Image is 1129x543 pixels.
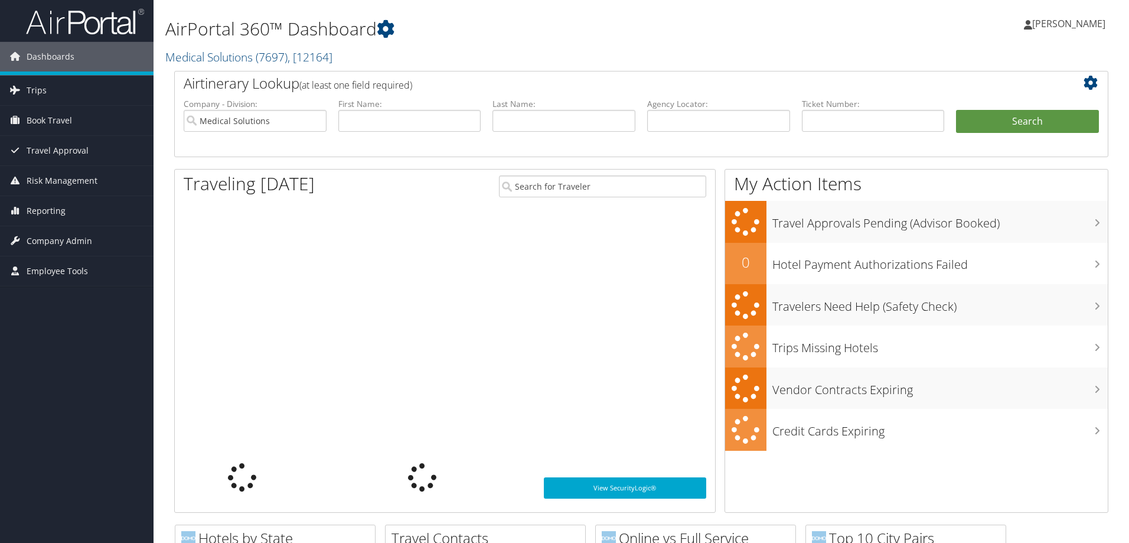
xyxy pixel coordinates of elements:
h2: 0 [725,252,766,272]
span: Company Admin [27,226,92,256]
a: Travelers Need Help (Safety Check) [725,284,1108,326]
button: Search [956,110,1099,134]
a: Medical Solutions [165,49,332,65]
span: Dashboards [27,42,74,71]
span: Reporting [27,196,66,226]
span: Trips [27,76,47,105]
h2: Airtinerary Lookup [184,73,1021,93]
a: Travel Approvals Pending (Advisor Booked) [725,201,1108,243]
label: Ticket Number: [802,98,945,110]
a: Trips Missing Hotels [725,326,1108,368]
span: Employee Tools [27,256,88,286]
a: View SecurityLogic® [544,477,706,499]
h1: AirPortal 360™ Dashboard [165,17,800,41]
a: Credit Cards Expiring [725,409,1108,451]
h3: Vendor Contracts Expiring [772,376,1108,398]
span: Book Travel [27,106,72,135]
h3: Travelers Need Help (Safety Check) [772,292,1108,315]
h1: My Action Items [725,171,1108,196]
h3: Travel Approvals Pending (Advisor Booked) [772,209,1108,232]
span: Risk Management [27,166,97,196]
h3: Hotel Payment Authorizations Failed [772,251,1108,273]
label: Agency Locator: [647,98,790,110]
img: airportal-logo.png [26,8,144,35]
a: 0Hotel Payment Authorizations Failed [725,243,1108,284]
span: Travel Approval [27,136,89,165]
span: (at least one field required) [299,79,412,92]
span: , [ 12164 ] [288,49,332,65]
a: [PERSON_NAME] [1024,6,1117,41]
span: ( 7697 ) [256,49,288,65]
label: Company - Division: [184,98,327,110]
label: Last Name: [492,98,635,110]
h3: Credit Cards Expiring [772,417,1108,440]
input: Search for Traveler [499,175,706,197]
h1: Traveling [DATE] [184,171,315,196]
a: Vendor Contracts Expiring [725,368,1108,409]
h3: Trips Missing Hotels [772,334,1108,356]
span: [PERSON_NAME] [1032,17,1105,30]
label: First Name: [338,98,481,110]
